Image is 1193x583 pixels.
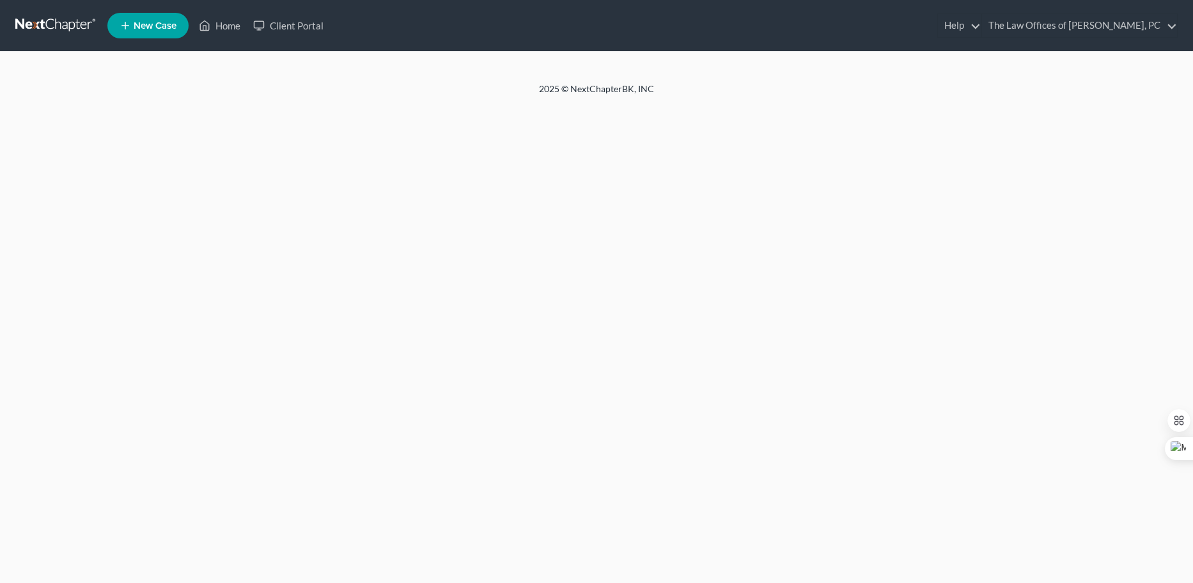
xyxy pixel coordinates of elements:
[232,83,961,106] div: 2025 © NextChapterBK, INC
[938,14,981,37] a: Help
[107,13,189,38] new-legal-case-button: New Case
[982,14,1177,37] a: The Law Offices of [PERSON_NAME], PC
[192,14,247,37] a: Home
[247,14,330,37] a: Client Portal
